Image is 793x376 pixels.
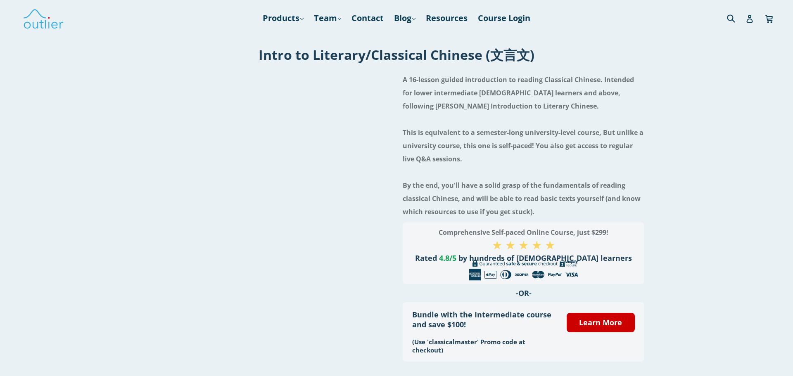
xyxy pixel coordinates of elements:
[403,73,644,218] h4: A 16-lesson guided introduction to reading Classical Chinese. Intended for lower intermediate [DE...
[412,310,554,329] h3: Bundle with the Intermediate course and save $100!
[492,237,555,253] span: ★ ★ ★ ★ ★
[412,226,634,239] h3: Comprehensive Self-paced Online Course, just $299!
[439,253,456,263] span: 4.8/5
[422,11,472,26] a: Resources
[149,69,390,205] iframe: Embedded Youtube Video
[390,11,420,26] a: Blog
[310,11,345,26] a: Team
[403,288,644,298] h3: -OR-
[412,338,554,354] h3: (Use 'classicalmaster' Promo code at checkout)
[725,9,748,26] input: Search
[458,253,632,263] span: by hundreds of [DEMOGRAPHIC_DATA] learners
[415,253,437,263] span: Rated
[23,6,64,30] img: Outlier Linguistics
[347,11,388,26] a: Contact
[259,11,308,26] a: Products
[567,313,634,332] a: Learn More
[474,11,534,26] a: Course Login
